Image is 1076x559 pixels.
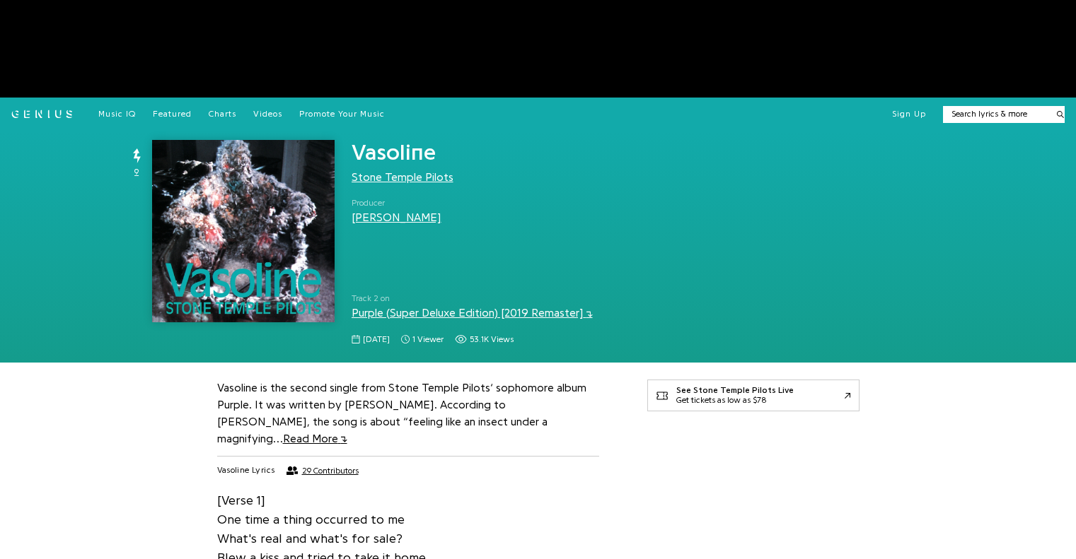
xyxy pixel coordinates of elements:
h2: Vasoline Lyrics [217,465,275,476]
span: 53,074 views [455,334,514,346]
div: Get tickets as low as $78 [676,396,794,406]
a: [PERSON_NAME] [352,212,441,223]
button: 29 Contributors [287,466,359,476]
span: Producer [352,197,441,209]
span: [DATE] [363,334,390,346]
a: Charts [209,109,236,120]
span: 9 [134,166,139,178]
a: Music IQ [98,109,136,120]
span: Track 2 on [352,293,625,305]
span: 29 Contributors [302,466,359,476]
span: Videos [253,110,282,118]
span: Read More [283,433,347,445]
a: See Stone Temple Pilots LiveGet tickets as low as $78 [647,379,860,411]
a: Videos [253,109,282,120]
a: Purple (Super Deluxe Edition) [2019 Remaster] [352,307,593,319]
span: 1 viewer [412,334,444,346]
a: Featured [153,109,192,120]
button: Sign Up [892,109,926,120]
div: See Stone Temple Pilots Live [676,386,794,396]
span: Vasoline [352,141,436,164]
a: Vasoline is the second single from Stone Temple Pilots‘ sophomore album Purple. It was written by... [217,382,586,445]
a: Promote Your Music [299,109,385,120]
a: Stone Temple Pilots [352,172,453,183]
span: Promote Your Music [299,110,385,118]
span: Featured [153,110,192,118]
span: 53.1K views [470,334,514,346]
span: Charts [209,110,236,118]
input: Search lyrics & more [943,108,1048,120]
span: 1 viewer [401,334,444,346]
span: Music IQ [98,110,136,118]
img: Cover art for Vasoline by Stone Temple Pilots [152,140,335,322]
